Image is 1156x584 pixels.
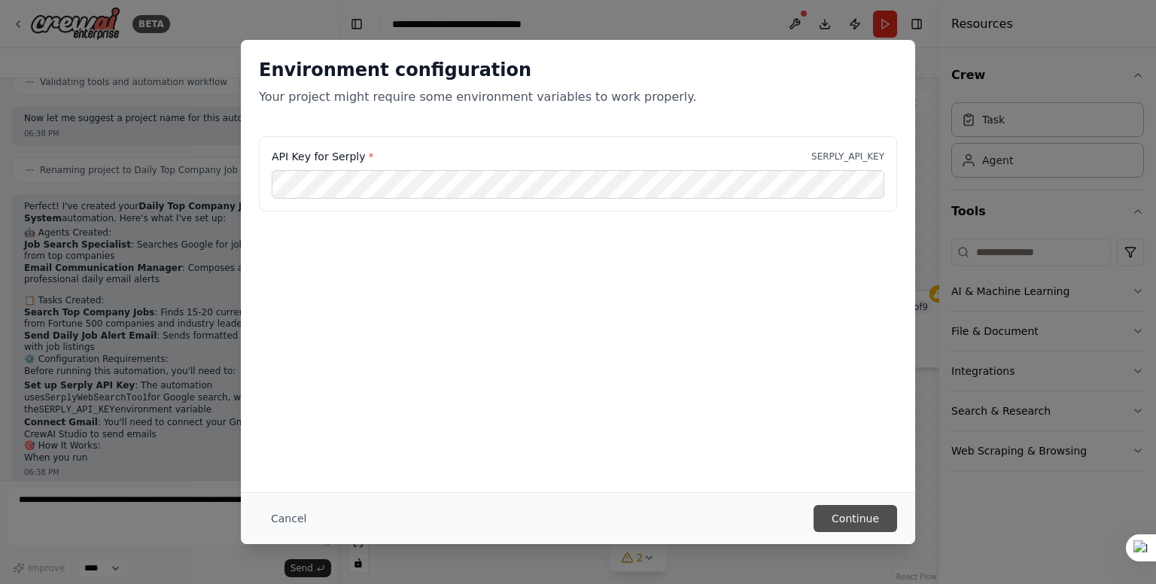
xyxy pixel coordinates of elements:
p: Your project might require some environment variables to work properly. [259,88,897,106]
p: SERPLY_API_KEY [811,151,884,163]
button: Continue [814,505,897,532]
label: API Key for Serply [272,149,373,164]
button: Cancel [259,505,318,532]
h2: Environment configuration [259,58,897,82]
